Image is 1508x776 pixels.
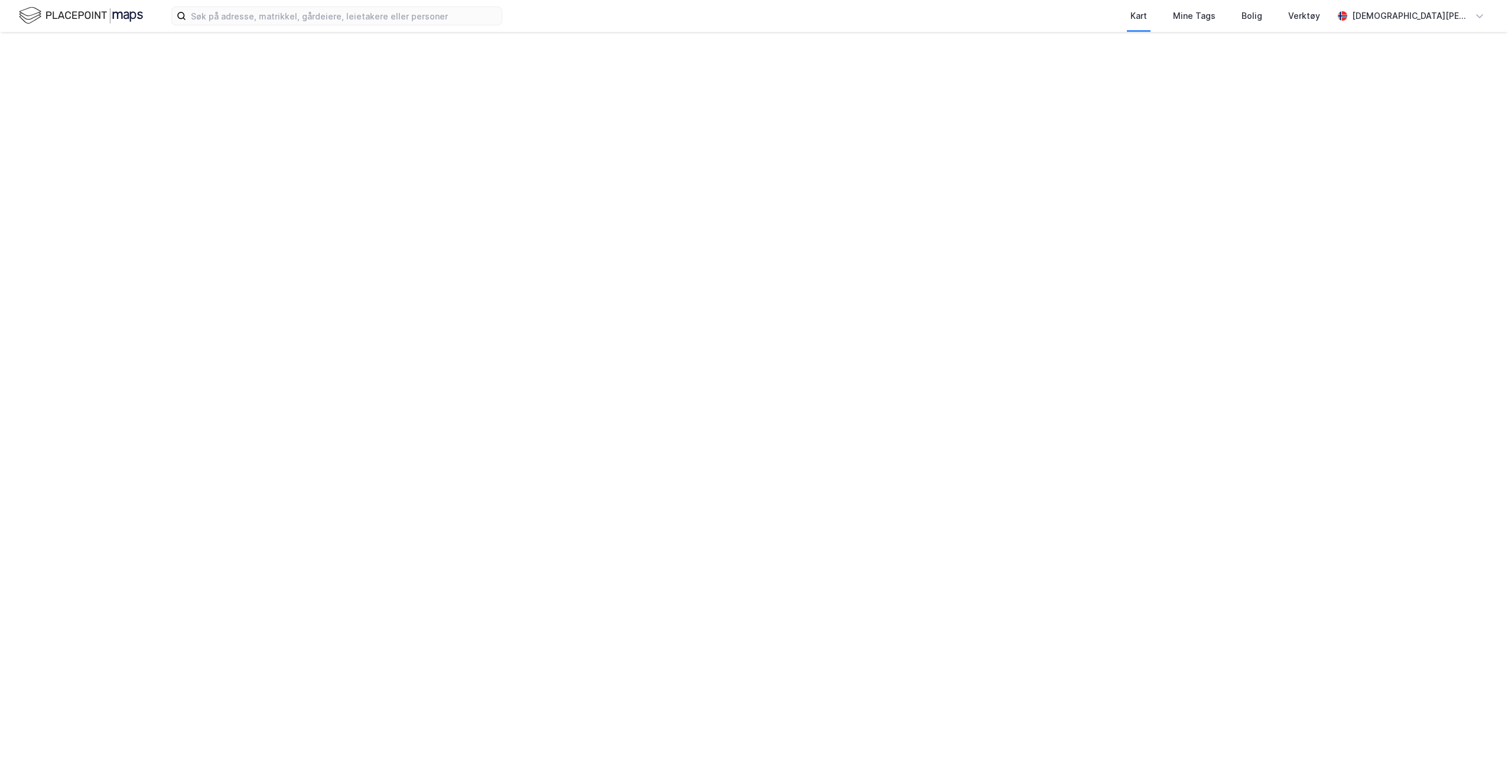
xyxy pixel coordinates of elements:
[1449,719,1508,776] iframe: Chat Widget
[1288,9,1320,23] div: Verktøy
[1173,9,1215,23] div: Mine Tags
[1241,9,1262,23] div: Bolig
[186,7,502,25] input: Søk på adresse, matrikkel, gårdeiere, leietakere eller personer
[1352,9,1470,23] div: [DEMOGRAPHIC_DATA][PERSON_NAME]
[19,5,143,26] img: logo.f888ab2527a4732fd821a326f86c7f29.svg
[1130,9,1147,23] div: Kart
